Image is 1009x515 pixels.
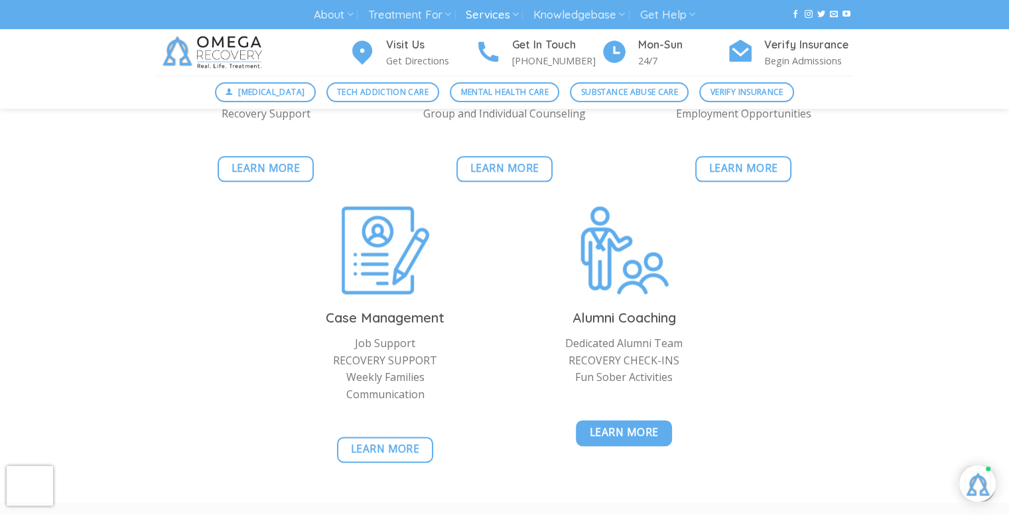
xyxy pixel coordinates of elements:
p: Get Directions [386,53,475,68]
a: Visit Us Get Directions [349,37,475,69]
a: [MEDICAL_DATA] [215,82,316,102]
span: Learn More [232,160,301,177]
a: Send us an email [830,10,838,19]
span: Learn More [470,160,539,177]
a: Knowledgebase [533,3,625,27]
a: Verify Insurance Begin Admissions [727,37,853,69]
a: Learn More [218,156,314,182]
span: Tech Addiction Care [337,86,429,98]
p: Dedicated Alumni Team RECOVERY CHECK-INS Fun Sober Activities [515,335,734,386]
h4: Get In Touch [512,37,601,54]
span: Learn More [590,424,659,441]
span: Substance Abuse Care [581,86,678,98]
a: Substance Abuse Care [570,82,689,102]
p: 24/7 [638,53,727,68]
p: Begin Admissions [764,53,853,68]
h4: Verify Insurance [764,37,853,54]
a: Follow on Facebook [791,10,799,19]
a: Treatment For [368,3,451,27]
a: Learn More [456,156,553,182]
span: Learn More [351,441,420,457]
p: [PHONE_NUMBER] [512,53,601,68]
a: Mental Health Care [450,82,559,102]
a: Get In Touch [PHONE_NUMBER] [475,37,601,69]
h3: Alumni Coaching [515,307,734,329]
a: Learn More [337,437,433,463]
span: Verify Insurance [710,86,783,98]
a: Follow on Twitter [817,10,825,19]
a: Verify Insurance [699,82,794,102]
a: Services [466,3,518,27]
span: Learn More [709,160,778,177]
a: Get Help [640,3,695,27]
img: Omega Recovery [157,29,273,76]
span: Mental Health Care [461,86,549,98]
h4: Mon-Sun [638,37,727,54]
h3: Case Management [276,307,495,329]
a: Tech Addiction Care [326,82,440,102]
a: Follow on YouTube [842,10,850,19]
iframe: reCAPTCHA [7,466,53,506]
p: Job Support RECOVERY SUPPORT Weekly Families Communication [276,335,495,403]
h4: Visit Us [386,37,475,54]
a: Follow on Instagram [804,10,812,19]
a: Learn More [576,420,672,446]
a: About [314,3,353,27]
a: Learn More [695,156,791,182]
span: [MEDICAL_DATA] [238,86,304,98]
